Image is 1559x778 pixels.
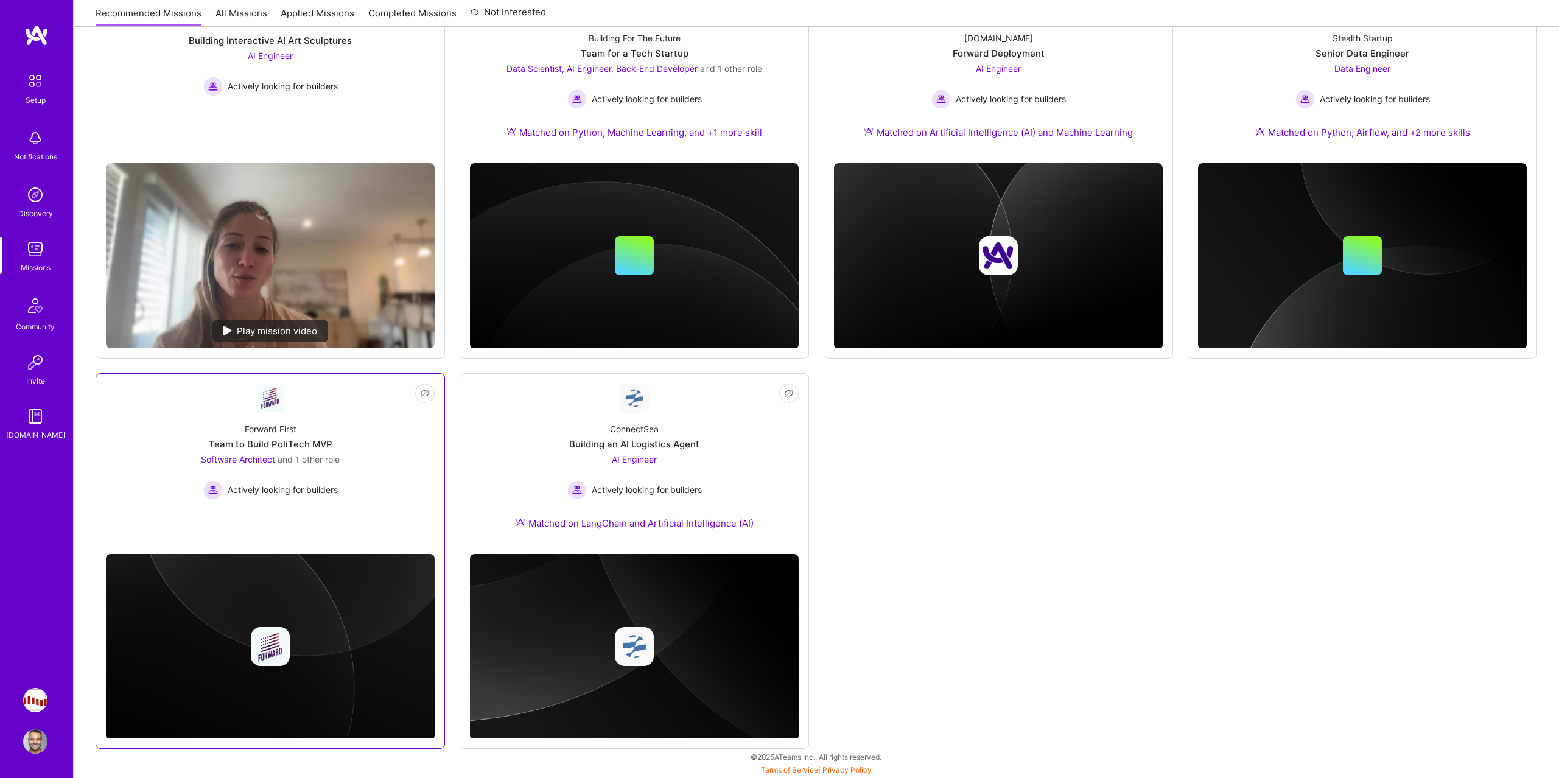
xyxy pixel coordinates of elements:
div: Community [16,320,55,333]
a: Privacy Policy [822,765,872,774]
img: cover [470,163,799,349]
div: [DOMAIN_NAME] [6,429,65,441]
div: Missions [21,261,51,274]
i: icon EyeClosed [420,388,430,398]
img: bell [23,126,47,150]
div: Invite [26,374,45,387]
a: Not Interested [470,5,546,27]
img: Ateam Purple Icon [516,517,525,527]
img: Ateam Purple Icon [506,127,516,136]
img: Steelbay.ai: AI Engineer for Multi-Agent Platform [23,688,47,712]
div: Building Interactive AI Art Sculptures [189,34,352,47]
img: Company logo [979,236,1018,275]
img: cover [106,554,435,740]
div: Stealth Startup [1333,32,1393,44]
img: Community [21,291,50,320]
img: User Avatar [23,729,47,754]
span: AI Engineer [976,63,1021,74]
div: © 2025 ATeams Inc., All rights reserved. [73,741,1559,772]
a: Completed Missions [368,7,457,27]
a: Recommended Missions [96,7,201,27]
span: AI Engineer [612,454,657,464]
span: Software Architect [201,454,275,464]
div: Notifications [14,150,57,163]
img: Company logo [251,627,290,666]
img: Company Logo [256,384,285,412]
div: Forward Deployment [953,47,1045,60]
div: Discovery [18,207,53,220]
img: Actively looking for builders [931,89,951,109]
img: teamwork [23,237,47,261]
img: Ateam Purple Icon [864,127,874,136]
div: Senior Data Engineer [1316,47,1409,60]
img: Actively looking for builders [567,480,587,500]
div: Matched on Artificial Intelligence (AI) and Machine Learning [864,126,1133,139]
img: Actively looking for builders [567,89,587,109]
img: Ateam Purple Icon [1255,127,1265,136]
img: Actively looking for builders [203,480,223,500]
img: Actively looking for builders [1295,89,1315,109]
div: Team for a Tech Startup [581,47,688,60]
div: Building an AI Logistics Agent [569,438,699,450]
a: Company LogoConnectSeaBuilding an AI Logistics AgentAI Engineer Actively looking for buildersActi... [470,384,799,544]
span: Actively looking for builders [956,93,1066,105]
a: Company LogoForward FirstTeam to Build PoliTech MVPSoftware Architect and 1 other roleActively lo... [106,384,435,544]
span: Actively looking for builders [592,93,702,105]
div: Setup [26,94,46,107]
a: All Missions [215,7,267,27]
span: Actively looking for builders [1320,93,1430,105]
span: AI Engineer [248,51,293,61]
a: Applied Missions [281,7,354,27]
div: Forward First [245,422,296,435]
span: Actively looking for builders [228,80,338,93]
div: Play mission video [212,320,328,342]
i: icon EyeClosed [784,388,794,398]
img: discovery [23,183,47,207]
img: cover [470,554,799,740]
a: Steelbay.ai: AI Engineer for Multi-Agent Platform [20,688,51,712]
div: Building For The Future [589,32,681,44]
div: Matched on Python, Airflow, and +2 more skills [1255,126,1470,139]
img: cover [1198,163,1527,349]
img: Company logo [615,627,654,666]
div: [DOMAIN_NAME] [964,32,1033,44]
div: ConnectSea [610,422,659,435]
img: play [223,326,232,335]
img: guide book [23,404,47,429]
span: Actively looking for builders [592,483,702,496]
span: Actively looking for builders [228,483,338,496]
span: and 1 other role [700,63,762,74]
img: cover [834,163,1163,349]
img: logo [24,24,49,46]
img: setup [23,68,48,94]
div: Matched on LangChain and Artificial Intelligence (AI) [516,517,754,530]
span: Data Scientist, AI Engineer, Back-End Developer [506,63,698,74]
div: Team to Build PoliTech MVP [209,438,332,450]
div: Matched on Python, Machine Learning, and +1 more skill [506,126,762,139]
span: | [761,765,872,774]
a: User Avatar [20,729,51,754]
span: and 1 other role [278,454,340,464]
img: Company Logo [620,384,649,413]
img: Actively looking for builders [203,77,223,96]
a: Terms of Service [761,765,818,774]
img: No Mission [106,163,435,348]
span: Data Engineer [1334,63,1390,74]
img: Invite [23,350,47,374]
